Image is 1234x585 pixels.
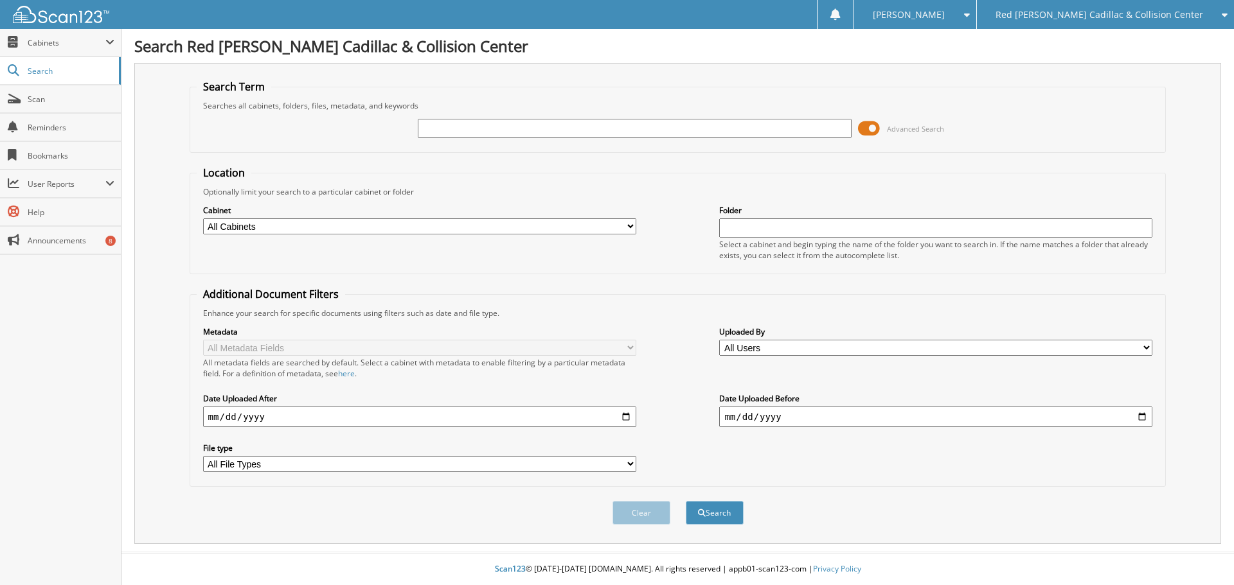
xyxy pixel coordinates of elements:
[197,186,1159,197] div: Optionally limit your search to a particular cabinet or folder
[13,6,109,23] img: scan123-logo-white.svg
[203,442,636,453] label: File type
[197,166,251,180] legend: Location
[28,37,105,48] span: Cabinets
[203,406,636,427] input: start
[121,554,1234,585] div: © [DATE]-[DATE] [DOMAIN_NAME]. All rights reserved | appb01-scan123-com |
[686,501,744,525] button: Search
[197,80,271,94] legend: Search Term
[996,11,1203,19] span: Red [PERSON_NAME] Cadillac & Collision Center
[105,236,116,246] div: 8
[203,205,636,216] label: Cabinet
[197,308,1159,319] div: Enhance your search for specific documents using filters such as date and file type.
[28,65,112,76] span: Search
[203,393,636,404] label: Date Uploaded After
[203,326,636,337] label: Metadata
[197,287,345,301] legend: Additional Document Filters
[719,239,1152,261] div: Select a cabinet and begin typing the name of the folder you want to search in. If the name match...
[719,326,1152,337] label: Uploaded By
[28,94,114,105] span: Scan
[197,100,1159,111] div: Searches all cabinets, folders, files, metadata, and keywords
[719,393,1152,404] label: Date Uploaded Before
[28,150,114,161] span: Bookmarks
[28,122,114,133] span: Reminders
[719,205,1152,216] label: Folder
[134,35,1221,57] h1: Search Red [PERSON_NAME] Cadillac & Collision Center
[719,406,1152,427] input: end
[203,357,636,379] div: All metadata fields are searched by default. Select a cabinet with metadata to enable filtering b...
[813,563,861,574] a: Privacy Policy
[28,207,114,218] span: Help
[613,501,670,525] button: Clear
[28,235,114,246] span: Announcements
[887,124,944,134] span: Advanced Search
[873,11,945,19] span: [PERSON_NAME]
[495,563,526,574] span: Scan123
[28,179,105,189] span: User Reports
[338,368,355,379] a: here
